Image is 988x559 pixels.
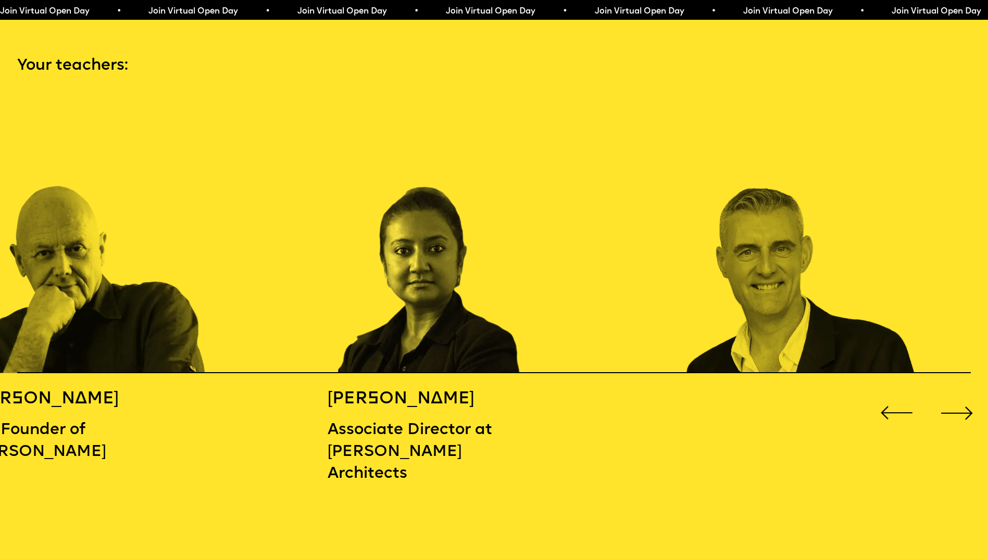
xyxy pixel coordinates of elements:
[117,7,121,16] span: •
[328,388,505,410] h5: [PERSON_NAME]
[877,393,917,433] div: Previous slide
[328,420,505,485] p: Associate Director at [PERSON_NAME] Architects
[711,7,716,16] span: •
[328,97,565,373] div: 2 / 16
[937,393,977,433] div: Next slide
[414,7,419,16] span: •
[17,55,971,77] p: Your teachers:
[265,7,270,16] span: •
[562,7,567,16] span: •
[683,97,920,373] div: 3 / 16
[860,7,865,16] span: •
